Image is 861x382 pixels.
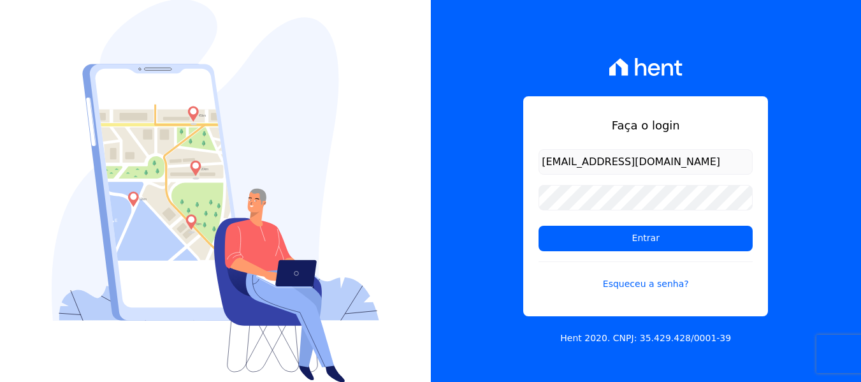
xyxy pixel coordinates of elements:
input: Entrar [539,226,753,251]
input: Email [539,149,753,175]
a: Esqueceu a senha? [539,261,753,291]
h1: Faça o login [539,117,753,134]
p: Hent 2020. CNPJ: 35.429.428/0001-39 [560,332,731,345]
